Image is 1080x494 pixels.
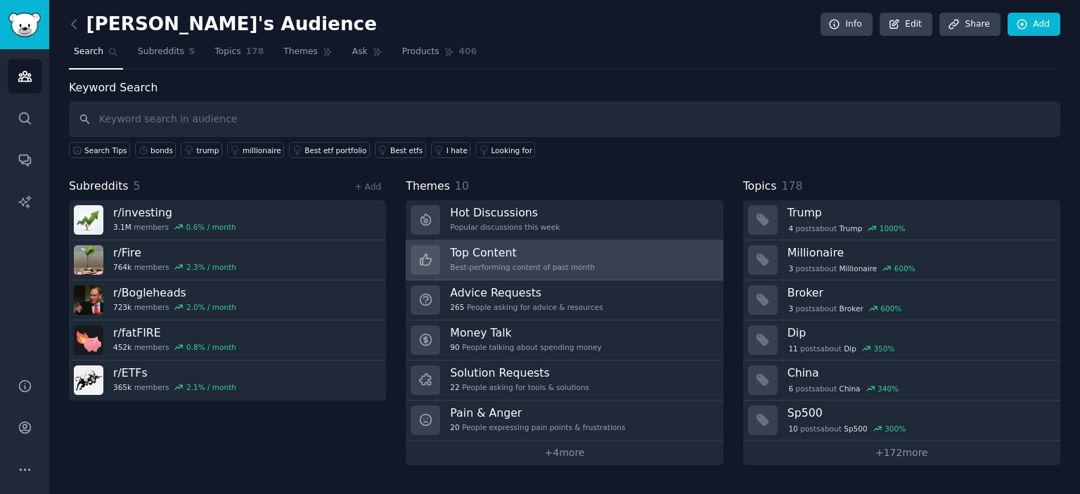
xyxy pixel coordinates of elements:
span: 723k [113,302,131,312]
span: Subreddits [138,46,184,58]
a: Solution Requests22People asking for tools & solutions [406,360,723,401]
a: r/fatFIRE452kmembers0.8% / month [69,320,386,360]
a: Themes [278,41,337,70]
a: Share [939,13,1000,37]
a: Trump4postsaboutTrump1000% [743,200,1060,240]
img: fatFIRE [74,325,103,355]
div: 0.8 % / month [186,342,236,352]
span: 20 [450,422,459,432]
a: Search [69,41,123,70]
div: Popular discussions this week [450,222,560,232]
span: 452k [113,342,131,352]
a: Add [1008,13,1060,37]
a: Advice Requests265People asking for advice & resources [406,280,723,320]
span: 4 [788,223,793,233]
div: members [113,342,236,352]
span: Search [74,46,103,58]
div: Looking for [491,145,532,155]
span: 11 [788,344,797,353]
div: People talking about spending money [450,342,601,352]
input: Keyword search in audience [69,101,1060,137]
div: trump [196,145,219,155]
div: post s about [787,422,907,435]
span: 10 [455,179,469,193]
span: 90 [450,342,459,352]
h3: r/ Bogleheads [113,285,236,300]
h3: Sp500 [787,405,1050,420]
span: Themes [283,46,318,58]
span: Dip [844,344,856,353]
h3: r/ fatFIRE [113,325,236,340]
span: 365k [113,382,131,392]
div: 600 % [880,304,901,313]
span: 178 [781,179,802,193]
div: Best etf portfolio [304,145,366,155]
div: post s about [787,262,917,275]
div: People asking for advice & resources [450,302,603,312]
h3: China [787,365,1050,380]
span: Subreddits [69,178,129,195]
a: r/Fire764kmembers2.3% / month [69,240,386,280]
div: I hate [446,145,468,155]
a: China6postsaboutChina340% [743,360,1060,401]
a: Topics178 [210,41,269,70]
a: Best etf portfolio [289,142,370,158]
div: 340 % [877,384,899,394]
a: Ask [347,41,387,70]
a: bonds [135,142,176,158]
a: Hot DiscussionsPopular discussions this week [406,200,723,240]
span: 3 [788,264,793,273]
img: Fire [74,245,103,275]
h3: Money Talk [450,325,601,340]
div: post s about [787,342,896,355]
h3: Dip [787,325,1050,340]
div: Best etfs [390,145,423,155]
h3: Top Content [450,245,595,260]
a: r/Bogleheads723kmembers2.0% / month [69,280,386,320]
a: Info [821,13,873,37]
h3: Millionaire [787,245,1050,260]
span: Sp500 [844,424,867,434]
a: trump [181,142,221,158]
a: I hate [431,142,471,158]
h3: Broker [787,285,1050,300]
span: Search Tips [84,145,127,155]
h3: r/ ETFs [113,365,236,380]
h3: Solution Requests [450,365,589,380]
a: +4more [406,441,723,465]
span: China [840,384,861,394]
a: Sp50010postsaboutSp500300% [743,401,1060,441]
span: 265 [450,302,464,312]
span: Themes [406,178,450,195]
span: Millionaire [840,264,877,273]
img: GummySearch logo [8,13,41,37]
span: 10 [788,424,797,434]
h3: Trump [787,205,1050,220]
a: Top ContentBest-performing content of past month [406,240,723,280]
a: Edit [880,13,932,37]
span: 5 [134,179,141,193]
div: members [113,302,236,312]
div: post s about [787,222,907,235]
img: ETFs [74,365,103,395]
div: People expressing pain points & frustrations [450,422,625,432]
button: Search Tips [69,142,130,158]
div: 2.1 % / month [186,382,236,392]
a: Products406 [397,41,482,70]
div: People asking for tools & solutions [450,382,589,392]
a: Best etfs [375,142,426,158]
a: millionaire [227,142,284,158]
img: investing [74,205,103,235]
h3: r/ investing [113,205,236,220]
div: Best-performing content of past month [450,262,595,272]
a: + Add [354,182,381,192]
h3: Pain & Anger [450,405,625,420]
div: 0.6 % / month [186,222,236,232]
div: 600 % [894,264,915,273]
div: post s about [787,382,900,395]
h3: Advice Requests [450,285,603,300]
a: r/investing3.1Mmembers0.6% / month [69,200,386,240]
a: +172more [743,441,1060,465]
div: post s about [787,302,903,315]
a: Millionaire3postsaboutMillionaire600% [743,240,1060,280]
